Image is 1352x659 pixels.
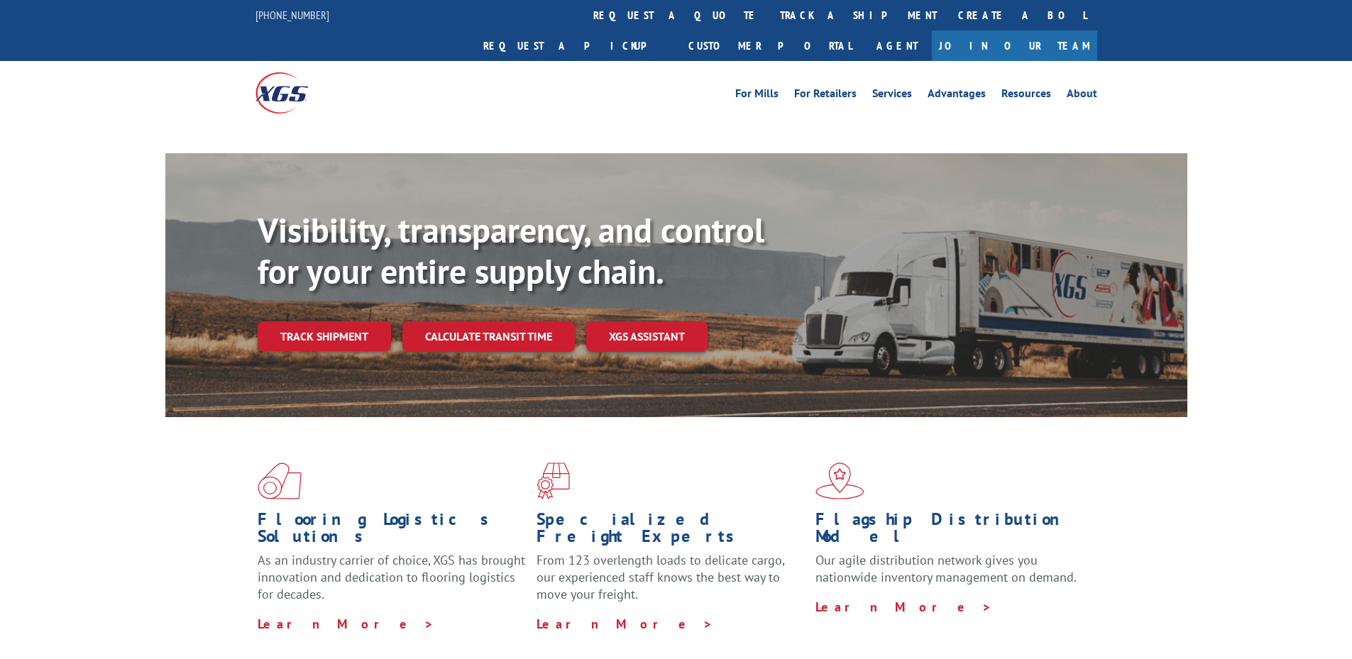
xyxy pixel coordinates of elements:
[537,463,570,499] img: xgs-icon-focused-on-flooring-red
[255,8,329,22] a: [PHONE_NUMBER]
[537,552,805,615] p: From 123 overlength loads to delicate cargo, our experienced staff knows the best way to move you...
[402,321,575,352] a: Calculate transit time
[586,321,708,352] a: XGS ASSISTANT
[815,552,1077,585] span: Our agile distribution network gives you nationwide inventory management on demand.
[258,463,302,499] img: xgs-icon-total-supply-chain-intelligence-red
[815,463,864,499] img: xgs-icon-flagship-distribution-model-red
[678,31,862,61] a: Customer Portal
[1001,88,1051,104] a: Resources
[258,616,434,632] a: Learn More >
[932,31,1097,61] a: Join Our Team
[862,31,932,61] a: Agent
[815,599,992,615] a: Learn More >
[258,552,525,602] span: As an industry carrier of choice, XGS has brought innovation and dedication to flooring logistics...
[258,511,526,552] h1: Flooring Logistics Solutions
[928,88,986,104] a: Advantages
[258,321,391,351] a: Track shipment
[473,31,678,61] a: Request a pickup
[872,88,912,104] a: Services
[1067,88,1097,104] a: About
[815,511,1084,552] h1: Flagship Distribution Model
[735,88,779,104] a: For Mills
[537,511,805,552] h1: Specialized Freight Experts
[537,616,713,632] a: Learn More >
[794,88,857,104] a: For Retailers
[258,208,764,293] b: Visibility, transparency, and control for your entire supply chain.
